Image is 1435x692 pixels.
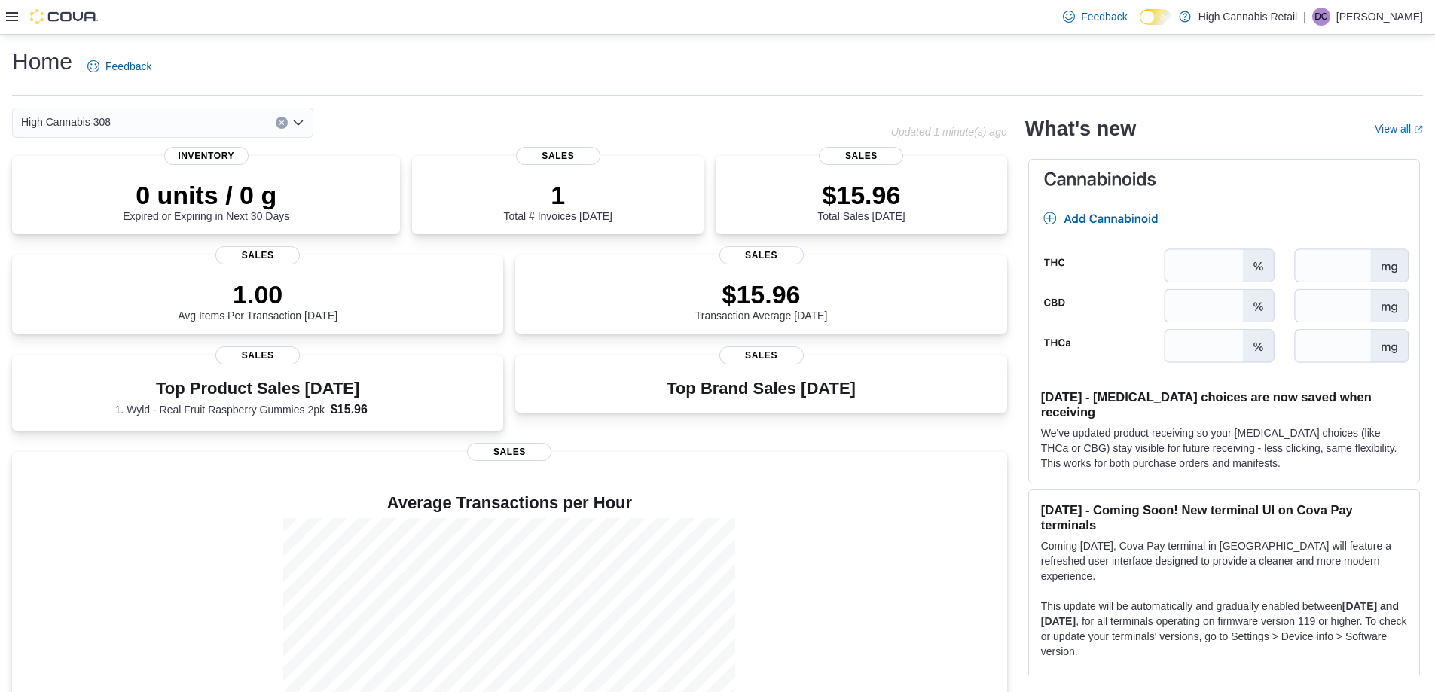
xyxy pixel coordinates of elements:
[1414,125,1423,134] svg: External link
[115,380,401,398] h3: Top Product Sales [DATE]
[504,180,612,222] div: Total # Invoices [DATE]
[215,246,300,264] span: Sales
[21,113,111,131] span: High Cannabis 308
[719,246,804,264] span: Sales
[1041,538,1407,584] p: Coming [DATE], Cova Pay terminal in [GEOGRAPHIC_DATA] will feature a refreshed user interface des...
[30,9,98,24] img: Cova
[504,180,612,210] p: 1
[1303,8,1306,26] p: |
[1081,9,1127,24] span: Feedback
[12,47,72,77] h1: Home
[817,180,905,210] p: $15.96
[331,401,401,419] dd: $15.96
[178,279,337,322] div: Avg Items Per Transaction [DATE]
[1312,8,1330,26] div: Duncan Crouse
[667,380,856,398] h3: Top Brand Sales [DATE]
[276,117,288,129] button: Clear input
[1025,117,1136,141] h2: What's new
[1057,2,1133,32] a: Feedback
[695,279,828,309] p: $15.96
[178,279,337,309] p: 1.00
[123,180,289,210] p: 0 units / 0 g
[1041,389,1407,419] h3: [DATE] - [MEDICAL_DATA] choices are now saved when receiving
[115,402,325,417] dt: 1. Wyld - Real Fruit Raspberry Gummies 2pk
[467,443,551,461] span: Sales
[1314,8,1327,26] span: DC
[123,180,289,222] div: Expired or Expiring in Next 30 Days
[516,147,600,165] span: Sales
[817,180,905,222] div: Total Sales [DATE]
[164,147,249,165] span: Inventory
[1198,8,1298,26] p: High Cannabis Retail
[81,51,157,81] a: Feedback
[1375,123,1423,135] a: View allExternal link
[215,346,300,364] span: Sales
[719,346,804,364] span: Sales
[891,126,1007,138] p: Updated 1 minute(s) ago
[1041,502,1407,532] h3: [DATE] - Coming Soon! New terminal UI on Cova Pay terminals
[819,147,903,165] span: Sales
[695,279,828,322] div: Transaction Average [DATE]
[1336,8,1423,26] p: [PERSON_NAME]
[1140,9,1171,25] input: Dark Mode
[292,117,304,129] button: Open list of options
[1041,599,1407,659] p: This update will be automatically and gradually enabled between , for all terminals operating on ...
[1041,425,1407,471] p: We've updated product receiving so your [MEDICAL_DATA] choices (like THCa or CBG) stay visible fo...
[105,59,151,74] span: Feedback
[24,494,995,512] h4: Average Transactions per Hour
